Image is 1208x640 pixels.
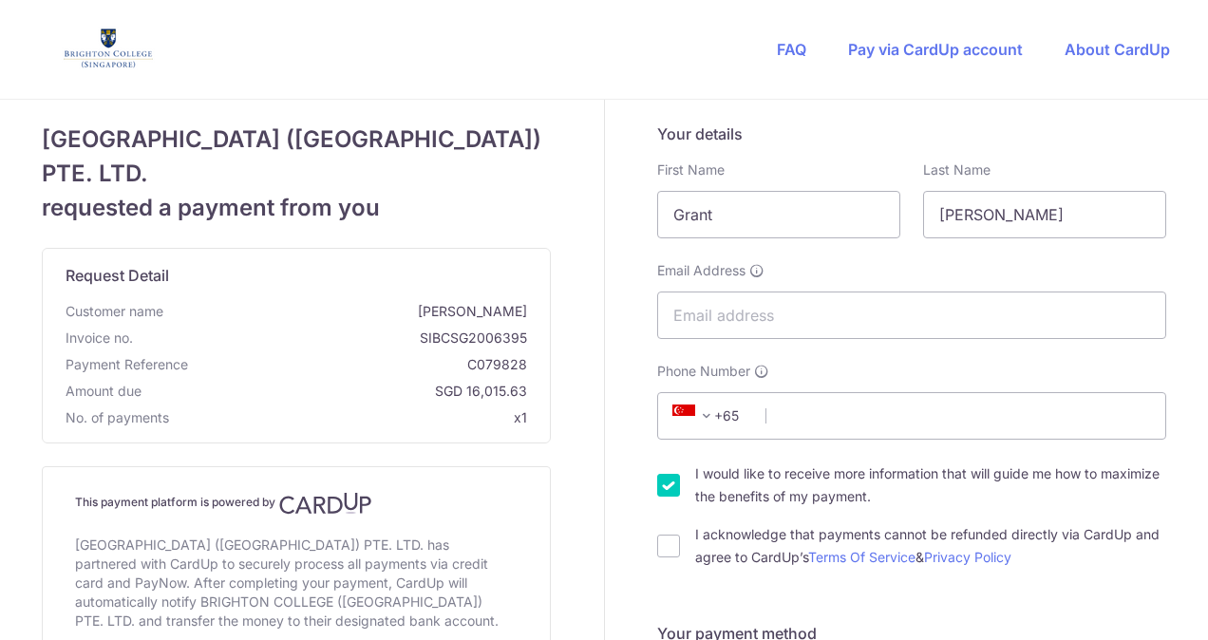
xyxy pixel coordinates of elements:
[75,532,518,634] div: [GEOGRAPHIC_DATA] ([GEOGRAPHIC_DATA]) PTE. LTD. has partnered with CardUp to securely process all...
[66,302,163,321] span: Customer name
[149,382,527,401] span: SGD 16,015.63
[171,302,527,321] span: [PERSON_NAME]
[657,160,725,179] label: First Name
[196,355,527,374] span: C079828
[66,408,169,427] span: No. of payments
[848,40,1023,59] a: Pay via CardUp account
[695,523,1166,569] label: I acknowledge that payments cannot be refunded directly via CardUp and agree to CardUp’s &
[279,492,372,515] img: CardUp
[657,362,750,381] span: Phone Number
[923,191,1166,238] input: Last name
[672,405,718,427] span: +65
[66,382,142,401] span: Amount due
[66,356,188,372] span: translation missing: en.payment_reference
[657,122,1166,145] h5: Your details
[657,261,746,280] span: Email Address
[657,191,900,238] input: First name
[42,122,551,191] span: [GEOGRAPHIC_DATA] ([GEOGRAPHIC_DATA]) PTE. LTD.
[667,405,752,427] span: +65
[141,329,527,348] span: SIBCSG2006395
[66,266,169,285] span: translation missing: en.request_detail
[657,292,1166,339] input: Email address
[1065,40,1170,59] a: About CardUp
[75,492,518,515] h4: This payment platform is powered by
[808,549,915,565] a: Terms Of Service
[924,549,1011,565] a: Privacy Policy
[66,329,133,348] span: Invoice no.
[923,160,991,179] label: Last Name
[777,40,806,59] a: FAQ
[42,191,551,225] span: requested a payment from you
[695,462,1166,508] label: I would like to receive more information that will guide me how to maximize the benefits of my pa...
[514,409,527,425] span: x1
